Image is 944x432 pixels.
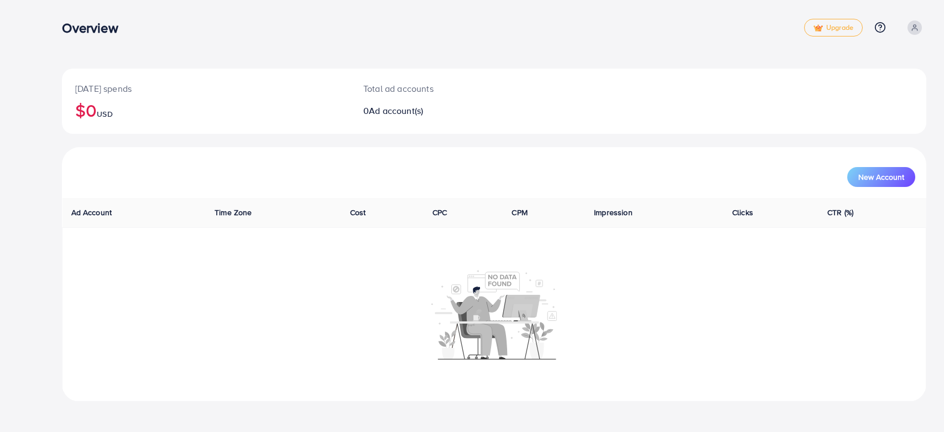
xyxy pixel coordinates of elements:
h3: Overview [62,20,127,36]
button: New Account [847,167,915,187]
p: [DATE] spends [75,82,337,95]
span: Time Zone [215,207,252,218]
span: Cost [350,207,366,218]
span: USD [97,108,112,119]
span: Ad account(s) [369,105,423,117]
span: New Account [858,173,904,181]
a: tickUpgrade [804,19,863,37]
span: Impression [594,207,633,218]
p: Total ad accounts [363,82,553,95]
img: tick [813,24,823,32]
h2: $0 [75,100,337,121]
span: CPM [512,207,527,218]
img: No account [431,269,557,360]
span: Clicks [732,207,753,218]
h2: 0 [363,106,553,116]
span: CPC [432,207,447,218]
span: Upgrade [813,24,853,32]
span: CTR (%) [827,207,853,218]
span: Ad Account [71,207,112,218]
